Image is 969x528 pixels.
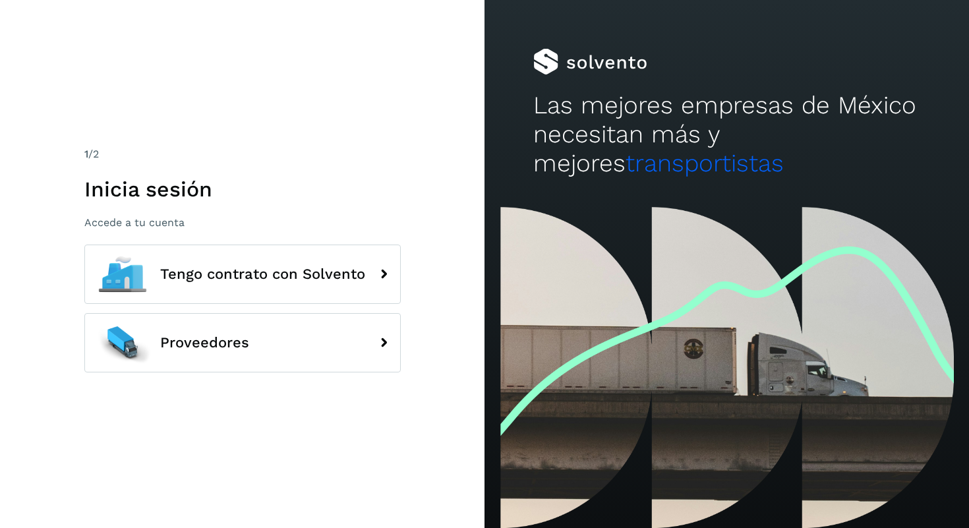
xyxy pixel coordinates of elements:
[84,216,401,229] p: Accede a tu cuenta
[626,149,784,177] span: transportistas
[84,146,401,162] div: /2
[84,313,401,372] button: Proveedores
[84,177,401,202] h1: Inicia sesión
[84,148,88,160] span: 1
[160,335,249,351] span: Proveedores
[84,245,401,304] button: Tengo contrato con Solvento
[533,91,921,179] h2: Las mejores empresas de México necesitan más y mejores
[160,266,365,282] span: Tengo contrato con Solvento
